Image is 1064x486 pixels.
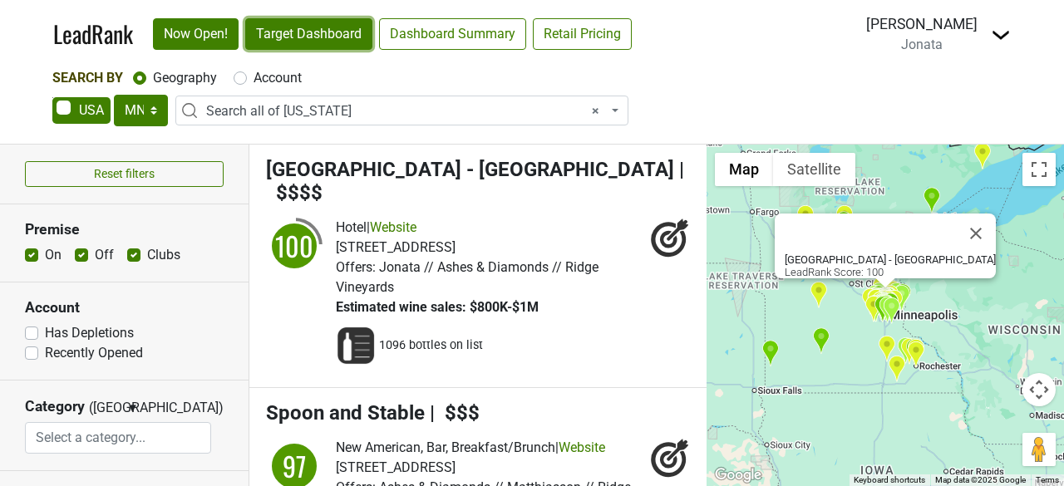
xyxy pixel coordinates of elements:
div: Grapeful Wine Bar [878,335,895,362]
button: Drag Pegman onto the map to open Street View [1022,433,1056,466]
div: Pipestone Country Club [761,340,779,367]
span: | $$$ [430,401,480,425]
div: Starling [874,292,891,319]
input: Select a category... [26,422,211,454]
b: [GEOGRAPHIC_DATA] - [GEOGRAPHIC_DATA] [785,253,996,266]
div: Haskell's Wine & Spirits [869,285,887,312]
span: [GEOGRAPHIC_DATA] - [GEOGRAPHIC_DATA] [266,158,674,181]
div: Pittsburgh Blue - Maple Grove [870,282,888,309]
span: Estimated wine sales: $800K-$1M [336,299,539,315]
div: Lake Wine & Spirits [876,289,894,317]
div: Northland Country Club [923,187,940,214]
a: Website [370,219,416,235]
div: [PERSON_NAME] [866,13,978,35]
img: quadrant_split.svg [266,218,323,274]
button: Keyboard shortcuts [854,474,925,486]
label: Off [95,245,114,265]
span: Spoon and Stable [266,401,425,425]
div: 100 [269,221,319,271]
div: Minikahda Club [874,289,892,317]
img: Google [711,464,766,486]
div: The Hotel Landing [867,288,884,316]
label: Has Depletions [45,323,134,343]
h3: Premise [25,221,224,238]
div: Hazeltine National Golf Club [864,295,882,322]
label: Geography [153,68,217,88]
label: On [45,245,62,265]
span: [STREET_ADDRESS] [336,459,456,475]
a: Website [559,439,605,455]
div: Somerby Golf Club [900,337,918,365]
span: New American, Bar, Breakfast/Brunch [336,439,555,455]
div: Springfield Golf Course [812,327,830,355]
div: Jensen's food & cocktails [879,296,896,323]
img: Dropdown Menu [991,25,1011,45]
a: LeadRank [53,17,133,52]
div: Rochester Golf & Country Club [905,338,923,366]
a: Dashboard Summary [379,18,526,50]
div: Lost Lake Lodge [835,204,853,232]
div: Dellwood Country Club [888,282,905,309]
span: Hotel [336,219,367,235]
div: Greg & Lisa's Hidden Treasure [883,297,900,324]
span: Search all of Minnesota [175,96,628,125]
span: | $$$$ [266,158,684,205]
button: Toggle fullscreen view [1022,153,1056,186]
div: Burl Oaks Golf Club [861,287,879,315]
a: Terms [1036,475,1059,484]
span: Search all of Minnesota [206,101,608,121]
h3: Category [25,398,85,415]
div: Lutsen Resort [973,142,991,169]
label: Recently Opened [45,343,143,363]
button: Reset filters [25,161,224,187]
div: Total Wine & More [907,341,924,368]
label: Account [254,68,302,88]
div: Zumbro Valley Golf Course [897,336,914,364]
span: Search By [52,70,123,86]
div: Madden's On Gull Lake [835,211,852,238]
button: Show satellite imagery [773,153,855,186]
button: Show street map [715,153,773,186]
span: Map data ©2025 Google [935,475,1026,484]
div: Fogão Gaúcho [877,294,894,322]
div: Hennepin Lake Liquor Store [875,289,893,317]
button: Map camera controls [1022,373,1056,406]
span: Jonata [901,37,943,52]
a: Now Open! [153,18,239,50]
span: ([GEOGRAPHIC_DATA]) [89,398,122,422]
span: Remove all items [592,101,599,121]
span: [STREET_ADDRESS] [336,239,456,255]
a: Target Dashboard [245,18,372,50]
div: The Old Mill Restaurant [888,355,905,382]
div: | [336,438,642,458]
span: 1096 bottles on list [379,337,483,354]
div: Whistle Stop Inn Bed & Breakfast [796,204,814,232]
span: Offers: [336,259,376,275]
a: Open this area in Google Maps (opens a new window) [711,464,766,486]
div: Cash Wise Foods Grocery Store Willmar [810,281,827,308]
div: The Vine Room [871,291,889,318]
div: | [336,218,642,238]
div: Medina Golf & Country Club [866,284,884,312]
label: Clubs [147,245,180,265]
div: LeadRank Score: 100 [785,253,996,278]
div: Bullvino’s Churrascaria-Bloomington [874,296,891,323]
h3: Account [25,299,224,317]
button: Close [956,214,996,253]
img: Wine List [336,326,376,366]
a: Retail Pricing [533,18,632,50]
div: Bleu Duck Kitchen [907,338,924,366]
div: Xelas by El Sazon [893,284,910,312]
span: ▼ [126,400,139,415]
span: Jonata // Ashes & Diamonds // Ridge Vineyards [336,259,598,295]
